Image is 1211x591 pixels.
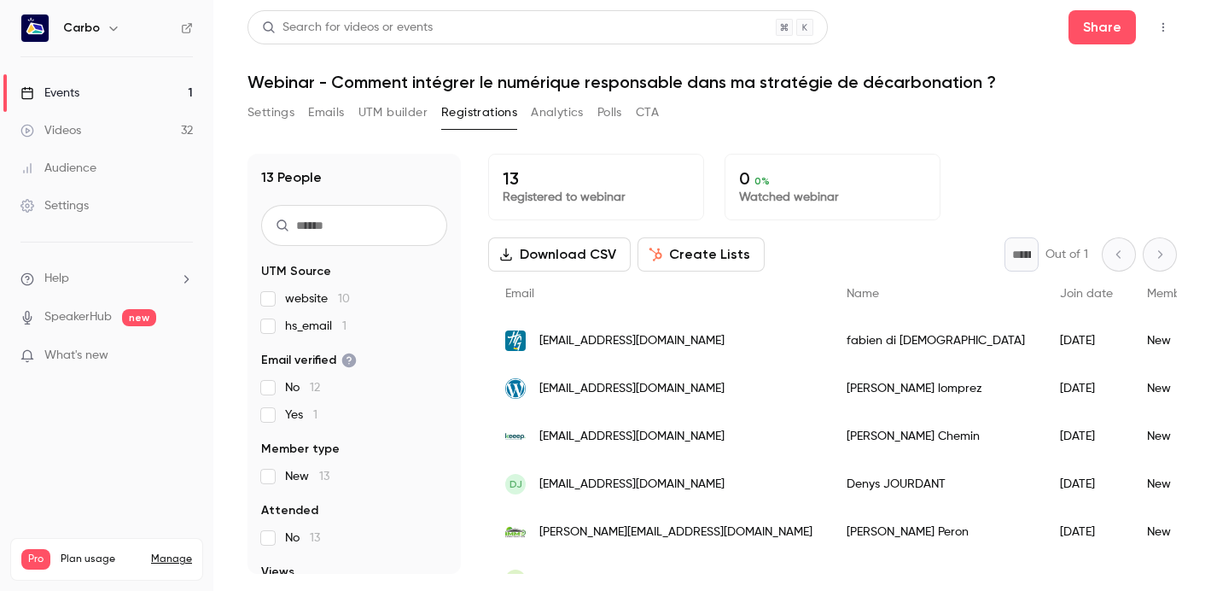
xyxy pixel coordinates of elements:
[1043,413,1130,460] div: [DATE]
[310,382,320,394] span: 12
[285,318,346,335] span: hs_email
[20,85,79,102] div: Events
[505,426,526,447] img: keeep.eu
[261,441,340,458] span: Member type
[285,468,329,485] span: New
[285,407,317,424] span: Yes
[285,290,350,307] span: website
[830,365,1043,413] div: [PERSON_NAME] lomprez
[44,347,108,365] span: What's new
[20,160,96,177] div: Audience
[531,99,584,126] button: Analytics
[358,99,428,126] button: UTM builder
[1060,288,1113,300] span: Join date
[247,72,1177,92] h1: Webinar - Comment intégrer le numérique responsable dans ma stratégie de décarbonation ?
[122,309,156,326] span: new
[505,288,534,300] span: Email
[636,99,659,126] button: CTA
[261,167,322,188] h1: 13 People
[739,189,926,206] p: Watched webinar
[1043,508,1130,556] div: [DATE]
[1043,317,1130,365] div: [DATE]
[505,522,526,542] img: immoconstruction.fr
[754,175,770,187] span: 0 %
[20,270,193,288] li: help-dropdown-opener
[285,379,320,396] span: No
[308,99,344,126] button: Emails
[597,99,622,126] button: Polls
[151,553,192,566] a: Manage
[503,168,690,189] p: 13
[20,122,81,139] div: Videos
[830,413,1043,460] div: [PERSON_NAME] Chemin
[285,530,320,547] span: No
[319,471,329,483] span: 13
[261,352,357,369] span: Email verified
[21,549,50,570] span: Pro
[509,572,523,588] span: AC
[539,524,812,541] span: [PERSON_NAME][EMAIL_ADDRESS][DOMAIN_NAME]
[830,460,1043,508] div: Denys JOURDANT
[44,270,69,288] span: Help
[313,409,317,421] span: 1
[61,553,141,566] span: Plan usage
[1068,10,1136,44] button: Share
[247,99,294,126] button: Settings
[1045,246,1088,263] p: Out of 1
[830,317,1043,365] div: fabien di [DEMOGRAPHIC_DATA]
[261,502,318,519] span: Attended
[739,168,926,189] p: 0
[63,20,100,37] h6: Carbo
[505,378,526,399] img: groupe-desenfans.com
[505,331,526,351] img: cd31.fr
[262,19,433,37] div: Search for videos or events
[539,476,725,494] span: [EMAIL_ADDRESS][DOMAIN_NAME]
[441,99,517,126] button: Registrations
[539,428,725,446] span: [EMAIL_ADDRESS][DOMAIN_NAME]
[172,348,193,364] iframe: Noticeable Trigger
[261,564,294,581] span: Views
[847,288,879,300] span: Name
[342,320,346,332] span: 1
[310,532,320,544] span: 13
[509,477,522,492] span: DJ
[1043,460,1130,508] div: [DATE]
[44,308,112,326] a: SpeakerHub
[539,332,725,350] span: [EMAIL_ADDRESS][DOMAIN_NAME]
[261,263,331,280] span: UTM Source
[638,237,765,272] button: Create Lists
[830,508,1043,556] div: [PERSON_NAME] Peron
[20,197,89,214] div: Settings
[338,293,350,305] span: 10
[21,15,49,42] img: Carbo
[539,571,725,589] span: [EMAIL_ADDRESS][DOMAIN_NAME]
[488,237,631,272] button: Download CSV
[503,189,690,206] p: Registered to webinar
[1043,365,1130,413] div: [DATE]
[539,380,725,398] span: [EMAIL_ADDRESS][DOMAIN_NAME]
